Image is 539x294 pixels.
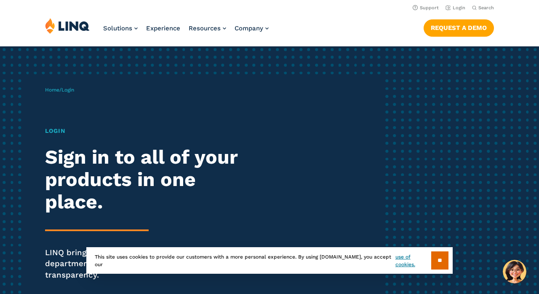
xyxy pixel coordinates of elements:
a: Solutions [103,24,138,32]
span: Solutions [103,24,132,32]
h1: Login [45,127,253,135]
button: Open Search Bar [472,5,494,11]
span: Resources [189,24,221,32]
span: Company [235,24,263,32]
nav: Button Navigation [424,18,494,36]
a: Request a Demo [424,19,494,36]
button: Hello, have a question? Let’s chat. [503,260,526,283]
p: LINQ brings together students, parents and all your departments to improve efficiency and transpa... [45,247,253,281]
a: Resources [189,24,226,32]
span: Login [61,87,74,93]
span: Search [478,5,494,11]
a: Support [413,5,439,11]
div: This site uses cookies to provide our customers with a more personal experience. By using [DOMAIN... [86,247,453,274]
a: Home [45,87,59,93]
nav: Primary Navigation [103,18,269,46]
a: Company [235,24,269,32]
span: / [45,87,74,93]
a: Experience [146,24,180,32]
a: use of cookies. [395,253,431,268]
a: Login [446,5,465,11]
img: LINQ | K‑12 Software [45,18,90,34]
h2: Sign in to all of your products in one place. [45,146,253,213]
